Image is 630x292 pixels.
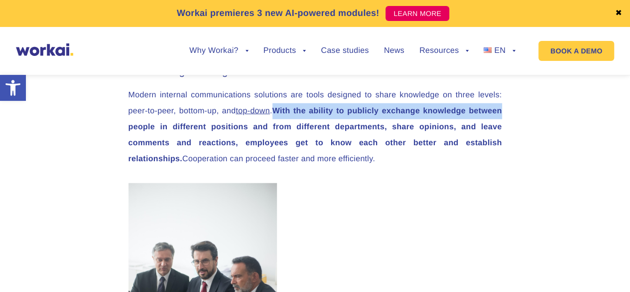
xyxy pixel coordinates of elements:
[538,41,614,61] a: BOOK A DEMO
[189,47,248,55] a: Why Workai?
[128,87,502,167] p: Modern internal communications solutions are tools designed to share knowledge on three levels: p...
[484,47,515,55] a: EN
[615,9,622,17] a: ✖
[321,47,369,55] a: Case studies
[263,47,306,55] a: Products
[494,46,505,55] span: EN
[385,6,449,21] a: LEARN MORE
[128,107,502,163] strong: With the ability to publicly exchange knowledge between people in different positions and from di...
[236,107,269,115] a: top-down
[419,47,469,55] a: Resources
[384,47,404,55] a: News
[177,6,379,20] p: Workai premieres 3 new AI-powered modules!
